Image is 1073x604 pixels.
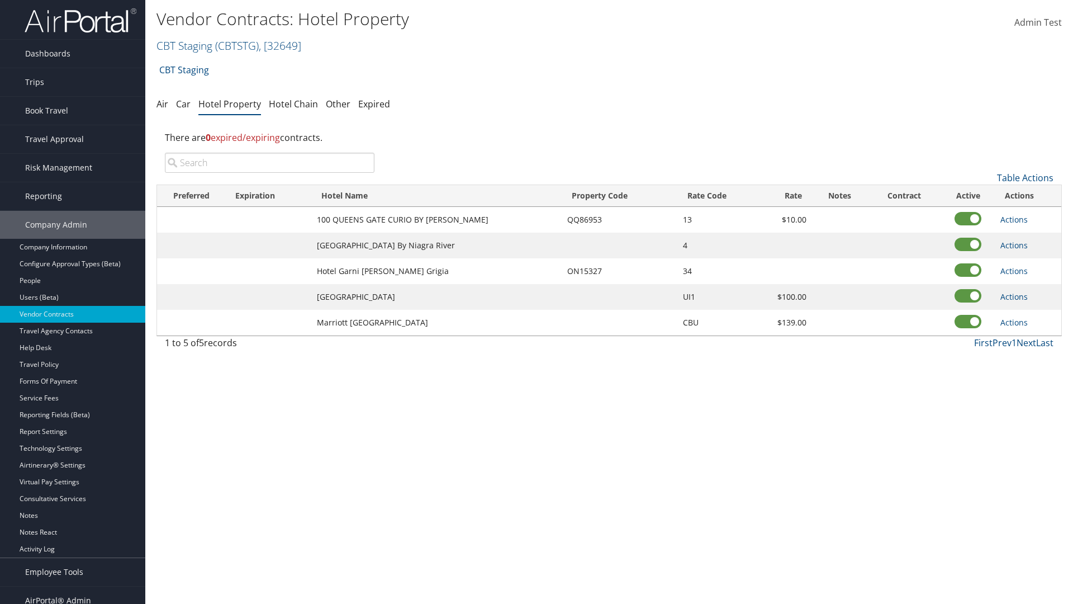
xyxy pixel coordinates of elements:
[25,558,83,586] span: Employee Tools
[358,98,390,110] a: Expired
[867,185,941,207] th: Contract: activate to sort column ascending
[25,97,68,125] span: Book Travel
[25,125,84,153] span: Travel Approval
[1000,317,1028,328] a: Actions
[762,207,812,233] td: $10.00
[677,310,762,336] td: CBU
[159,59,209,81] a: CBT Staging
[1036,337,1053,349] a: Last
[25,40,70,68] span: Dashboards
[562,258,677,284] td: ON15327
[25,7,136,34] img: airportal-logo.png
[176,98,191,110] a: Car
[311,284,561,310] td: [GEOGRAPHIC_DATA]
[206,131,280,144] span: expired/expiring
[215,38,259,53] span: ( CBTSTG )
[677,185,762,207] th: Rate Code: activate to sort column ascending
[259,38,301,53] span: , [ 32649 ]
[1014,16,1062,29] span: Admin Test
[165,336,374,355] div: 1 to 5 of records
[997,172,1053,184] a: Table Actions
[1000,214,1028,225] a: Actions
[156,7,760,31] h1: Vendor Contracts: Hotel Property
[199,337,204,349] span: 5
[1012,337,1017,349] a: 1
[1017,337,1036,349] a: Next
[25,154,92,182] span: Risk Management
[762,284,812,310] td: $100.00
[311,233,561,258] td: [GEOGRAPHIC_DATA] By Niagra River
[974,337,993,349] a: First
[198,98,261,110] a: Hotel Property
[993,337,1012,349] a: Prev
[1000,266,1028,276] a: Actions
[677,207,762,233] td: 13
[157,185,225,207] th: Preferred: activate to sort column ascending
[165,153,374,173] input: Search
[156,122,1062,153] div: There are contracts.
[1000,291,1028,302] a: Actions
[562,185,677,207] th: Property Code: activate to sort column ascending
[311,258,561,284] td: Hotel Garni [PERSON_NAME] Grigia
[1000,240,1028,251] a: Actions
[206,131,211,144] strong: 0
[1014,6,1062,40] a: Admin Test
[269,98,318,110] a: Hotel Chain
[225,185,311,207] th: Expiration: activate to sort column descending
[762,185,812,207] th: Rate: activate to sort column ascending
[995,185,1061,207] th: Actions
[326,98,350,110] a: Other
[941,185,995,207] th: Active: activate to sort column ascending
[311,310,561,336] td: Marriott [GEOGRAPHIC_DATA]
[311,185,561,207] th: Hotel Name: activate to sort column ascending
[25,211,87,239] span: Company Admin
[25,182,62,210] span: Reporting
[762,310,812,336] td: $139.00
[812,185,867,207] th: Notes: activate to sort column ascending
[156,98,168,110] a: Air
[156,38,301,53] a: CBT Staging
[311,207,561,233] td: 100 QUEENS GATE CURIO BY [PERSON_NAME]
[25,68,44,96] span: Trips
[562,207,677,233] td: QQ86953
[677,284,762,310] td: UI1
[677,233,762,258] td: 4
[677,258,762,284] td: 34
